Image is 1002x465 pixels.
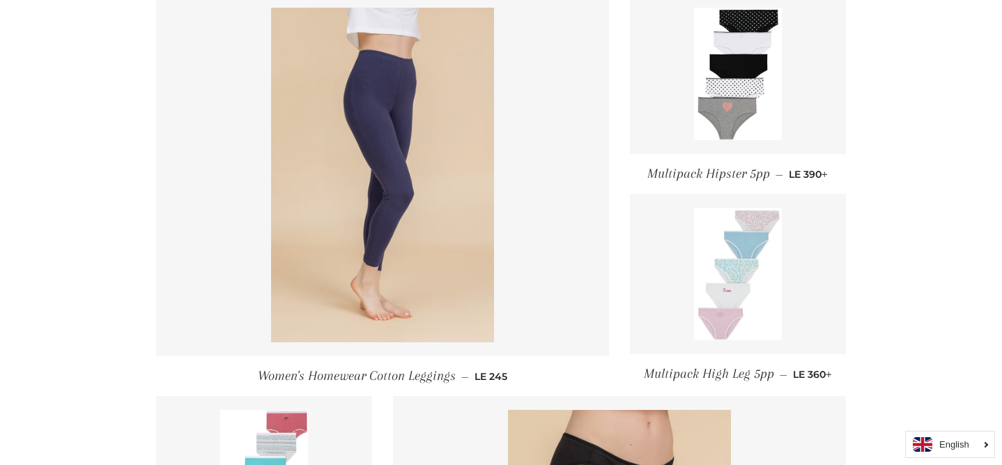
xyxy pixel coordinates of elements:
span: — [780,368,787,381]
span: LE 360 [793,368,832,381]
span: Multipack Hipster 5pp [647,166,770,181]
a: English [913,437,987,452]
span: Women's Homewear Cotton Leggings [258,368,456,383]
span: LE 390 [789,168,828,181]
i: English [939,440,969,449]
span: LE 245 [475,370,507,383]
span: Multipack High Leg 5pp [644,366,774,381]
span: — [461,370,469,383]
a: Multipack High Leg 5pp — LE 360 [630,354,846,394]
span: — [776,168,783,181]
a: Women's Homewear Cotton Leggings — LE 245 [156,356,609,396]
a: Multipack Hipster 5pp — LE 390 [630,154,846,194]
